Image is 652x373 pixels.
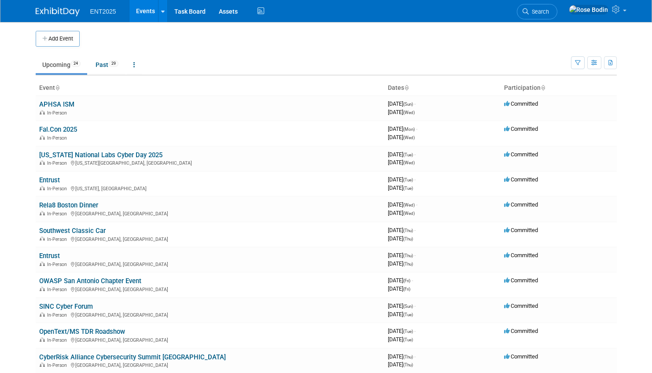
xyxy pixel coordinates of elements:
[40,337,45,342] img: In-Person Event
[403,355,413,359] span: (Thu)
[517,4,557,19] a: Search
[39,252,60,260] a: Entrust
[529,8,549,15] span: Search
[39,151,162,159] a: [US_STATE] National Labs Cyber Day 2025
[403,362,413,367] span: (Thu)
[39,176,60,184] a: Entrust
[504,303,538,309] span: Committed
[403,160,415,165] span: (Wed)
[40,110,45,114] img: In-Person Event
[403,186,413,191] span: (Tue)
[40,312,45,317] img: In-Person Event
[47,337,70,343] span: In-Person
[39,303,93,310] a: SINC Cyber Forum
[47,211,70,217] span: In-Person
[36,31,80,47] button: Add Event
[39,201,98,209] a: Rela8 Boston Dinner
[39,285,381,292] div: [GEOGRAPHIC_DATA], [GEOGRAPHIC_DATA]
[47,287,70,292] span: In-Person
[40,262,45,266] img: In-Person Event
[501,81,617,96] th: Participation
[388,210,415,216] span: [DATE]
[55,84,59,91] a: Sort by Event Name
[403,211,415,216] span: (Wed)
[388,252,416,259] span: [DATE]
[404,84,409,91] a: Sort by Start Date
[388,235,413,242] span: [DATE]
[388,361,413,368] span: [DATE]
[40,362,45,367] img: In-Person Event
[414,252,416,259] span: -
[71,60,81,67] span: 24
[90,8,116,15] span: ENT2025
[403,102,413,107] span: (Sun)
[388,336,413,343] span: [DATE]
[403,177,413,182] span: (Tue)
[39,260,381,267] div: [GEOGRAPHIC_DATA], [GEOGRAPHIC_DATA]
[504,126,538,132] span: Committed
[39,227,106,235] a: Southwest Classic Car
[504,252,538,259] span: Committed
[40,135,45,140] img: In-Person Event
[47,262,70,267] span: In-Person
[388,151,416,158] span: [DATE]
[39,361,381,368] div: [GEOGRAPHIC_DATA], [GEOGRAPHIC_DATA]
[36,7,80,16] img: ExhibitDay
[388,126,417,132] span: [DATE]
[47,135,70,141] span: In-Person
[40,211,45,215] img: In-Person Event
[47,160,70,166] span: In-Person
[388,277,413,284] span: [DATE]
[412,277,413,284] span: -
[416,201,417,208] span: -
[40,236,45,241] img: In-Person Event
[36,56,87,73] a: Upcoming24
[504,277,538,284] span: Committed
[89,56,125,73] a: Past29
[403,127,415,132] span: (Mon)
[403,152,413,157] span: (Tue)
[47,236,70,242] span: In-Person
[39,336,381,343] div: [GEOGRAPHIC_DATA], [GEOGRAPHIC_DATA]
[388,328,416,334] span: [DATE]
[504,353,538,360] span: Committed
[414,151,416,158] span: -
[388,260,413,267] span: [DATE]
[504,151,538,158] span: Committed
[403,203,415,207] span: (Wed)
[39,185,381,192] div: [US_STATE], [GEOGRAPHIC_DATA]
[47,362,70,368] span: In-Person
[39,277,141,285] a: OWASP San Antonio Chapter Event
[388,311,413,318] span: [DATE]
[504,328,538,334] span: Committed
[47,110,70,116] span: In-Person
[403,262,413,266] span: (Thu)
[39,159,381,166] div: [US_STATE][GEOGRAPHIC_DATA], [GEOGRAPHIC_DATA]
[39,126,77,133] a: Fal.Con 2025
[414,176,416,183] span: -
[39,328,125,336] a: OpenText/MS TDR Roadshow
[388,303,416,309] span: [DATE]
[414,328,416,334] span: -
[388,353,416,360] span: [DATE]
[403,337,413,342] span: (Tue)
[39,311,381,318] div: [GEOGRAPHIC_DATA], [GEOGRAPHIC_DATA]
[36,81,384,96] th: Event
[39,100,74,108] a: APHSA ISM
[47,186,70,192] span: In-Person
[388,227,416,233] span: [DATE]
[569,5,608,15] img: Rose Bodin
[403,110,415,115] span: (Wed)
[388,159,415,166] span: [DATE]
[388,134,415,140] span: [DATE]
[39,210,381,217] div: [GEOGRAPHIC_DATA], [GEOGRAPHIC_DATA]
[388,109,415,115] span: [DATE]
[403,253,413,258] span: (Thu)
[414,100,416,107] span: -
[388,201,417,208] span: [DATE]
[403,228,413,233] span: (Thu)
[40,186,45,190] img: In-Person Event
[504,176,538,183] span: Committed
[39,353,226,361] a: CyberRisk Alliance Cybersecurity Summit [GEOGRAPHIC_DATA]
[504,201,538,208] span: Committed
